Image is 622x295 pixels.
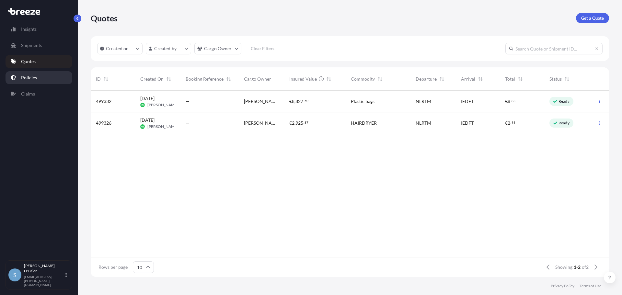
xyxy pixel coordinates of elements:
span: 93 [512,121,515,124]
p: Get a Quote [581,15,604,21]
span: € [505,121,508,125]
a: Insights [6,23,72,36]
span: 87 [305,121,308,124]
button: Sort [225,75,233,83]
a: Policies [6,71,72,84]
a: Privacy Policy [551,283,574,289]
span: 83 [512,100,515,102]
span: 8 [508,99,510,104]
a: Get a Quote [576,13,609,23]
button: Sort [325,75,333,83]
span: 8 [292,99,294,104]
span: Booking Reference [186,76,224,82]
span: , [294,99,295,104]
span: — [186,120,190,126]
span: IEDFT [461,120,474,126]
span: MK [141,123,144,130]
span: Plastic bags [351,98,374,105]
a: Claims [6,87,72,100]
span: MK [141,102,144,108]
span: 1-2 [574,264,581,270]
span: € [505,99,508,104]
a: Quotes [6,55,72,68]
p: Ready [559,99,570,104]
span: ID [96,76,101,82]
span: 2 [508,121,510,125]
span: — [186,98,190,105]
p: Quotes [91,13,118,23]
span: [PERSON_NAME] [147,124,178,129]
span: Commodity [351,76,375,82]
span: HAIRDRYER [351,120,377,126]
span: [DATE] [140,117,155,123]
button: Sort [102,75,110,83]
a: Shipments [6,39,72,52]
p: Quotes [21,58,36,65]
p: Ready [559,120,570,126]
span: 925 [295,121,303,125]
p: Created on [106,45,129,52]
span: , [294,121,295,125]
span: 2 [292,121,294,125]
span: Status [549,76,562,82]
p: Shipments [21,42,42,49]
button: Clear Filters [245,43,281,54]
a: Terms of Use [580,283,601,289]
p: Created by [154,45,177,52]
span: Rows per page [98,264,128,270]
span: Departure [416,76,437,82]
p: Insights [21,26,37,32]
span: [PERSON_NAME] Freight Solution [244,98,279,105]
span: Arrival [461,76,475,82]
input: Search Quote or Shipment ID... [505,43,603,54]
button: createdOn Filter options [97,43,143,54]
p: Cargo Owner [204,45,232,52]
span: NLRTM [416,98,431,105]
p: Clear Filters [251,45,274,52]
span: Created On [140,76,164,82]
span: Cargo Owner [244,76,271,82]
span: 499326 [96,120,111,126]
span: 499332 [96,98,111,105]
span: Insured Value [289,76,317,82]
span: [DATE] [140,95,155,102]
p: [EMAIL_ADDRESS][PERSON_NAME][DOMAIN_NAME] [24,275,64,287]
span: Total [505,76,515,82]
span: of 2 [582,264,589,270]
span: 827 [295,99,303,104]
button: Sort [516,75,524,83]
span: Showing [555,264,572,270]
span: IEDFT [461,98,474,105]
span: [PERSON_NAME] [147,102,178,108]
button: Sort [165,75,173,83]
span: NLRTM [416,120,431,126]
p: Policies [21,74,37,81]
button: cargoOwner Filter options [194,43,241,54]
span: € [289,121,292,125]
button: createdBy Filter options [146,43,191,54]
button: Sort [563,75,571,83]
span: € [289,99,292,104]
button: Sort [477,75,484,83]
span: [PERSON_NAME] [244,120,279,126]
button: Sort [438,75,446,83]
p: [PERSON_NAME] O'Brien [24,263,64,274]
button: Sort [376,75,384,83]
span: S [13,272,17,278]
p: Claims [21,91,35,97]
span: 50 [305,100,308,102]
